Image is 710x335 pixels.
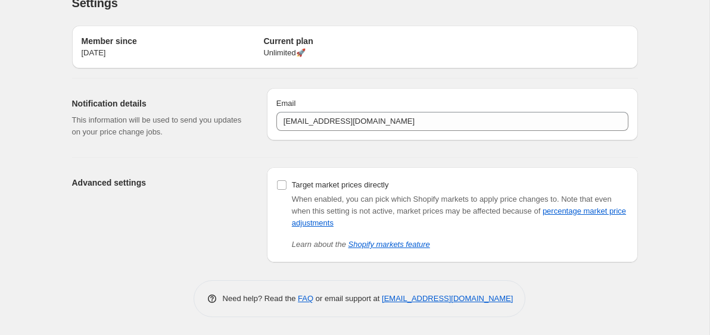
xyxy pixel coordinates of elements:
[263,35,446,47] h2: Current plan
[313,294,382,303] span: or email support at
[348,240,430,249] a: Shopify markets feature
[82,35,264,47] h2: Member since
[292,195,559,203] span: When enabled, you can pick which Shopify markets to apply price changes to.
[223,294,298,303] span: Need help? Read the
[292,240,430,249] i: Learn about the
[276,99,296,108] span: Email
[82,47,264,59] p: [DATE]
[263,47,446,59] p: Unlimited 🚀
[298,294,313,303] a: FAQ
[72,177,248,189] h2: Advanced settings
[72,98,248,109] h2: Notification details
[382,294,513,303] a: [EMAIL_ADDRESS][DOMAIN_NAME]
[292,180,389,189] span: Target market prices directly
[72,114,248,138] p: This information will be used to send you updates on your price change jobs.
[292,195,626,227] span: Note that even when this setting is not active, market prices may be affected because of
